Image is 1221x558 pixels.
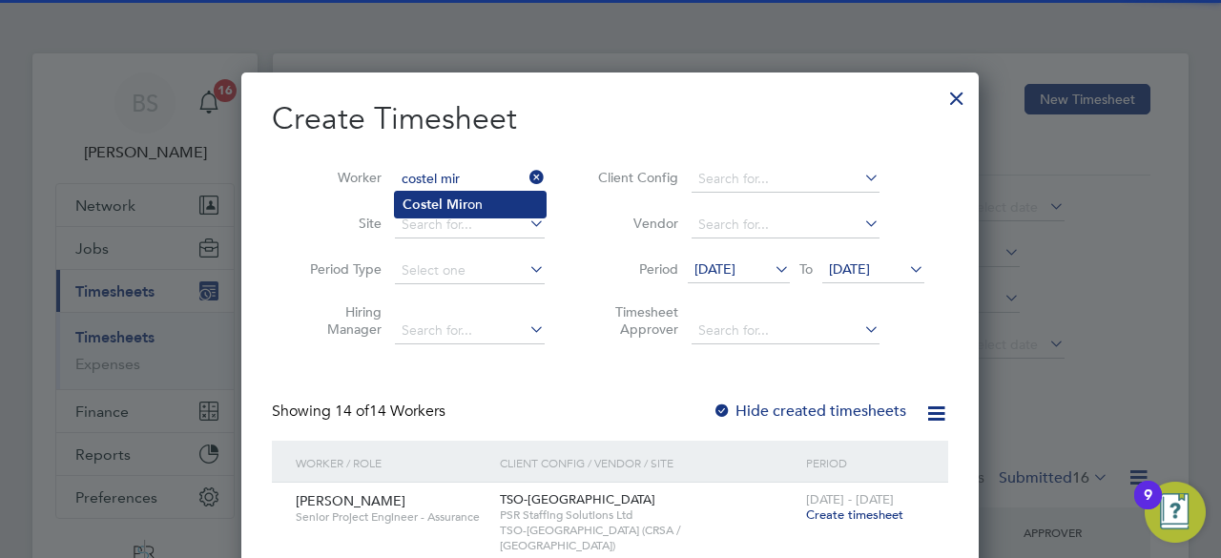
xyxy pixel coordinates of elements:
div: Client Config / Vendor / Site [495,441,801,485]
div: 9 [1144,495,1152,520]
label: Client Config [592,169,678,186]
span: 14 of [335,402,369,421]
span: Create timesheet [806,506,903,523]
label: Site [296,215,382,232]
label: Vendor [592,215,678,232]
input: Search for... [692,166,880,193]
li: on [395,192,546,217]
span: [DATE] [829,260,870,278]
label: Timesheet Approver [592,303,678,338]
b: Costel [403,196,443,213]
span: PSR Staffing Solutions Ltd [500,507,797,523]
label: Period Type [296,260,382,278]
span: Senior Project Engineer - Assurance [296,509,486,525]
span: TSO-[GEOGRAPHIC_DATA] [500,491,655,507]
span: [PERSON_NAME] [296,492,405,509]
span: To [794,257,818,281]
h2: Create Timesheet [272,99,948,139]
label: Hide created timesheets [713,402,906,421]
span: [DATE] - [DATE] [806,491,894,507]
input: Search for... [395,212,545,238]
label: Hiring Manager [296,303,382,338]
input: Search for... [692,318,880,344]
span: [DATE] [694,260,735,278]
input: Select one [395,258,545,284]
span: 14 Workers [335,402,445,421]
input: Search for... [395,318,545,344]
b: Mir [446,196,467,213]
input: Search for... [395,166,545,193]
button: Open Resource Center, 9 new notifications [1145,482,1206,543]
input: Search for... [692,212,880,238]
label: Worker [296,169,382,186]
div: Worker / Role [291,441,495,485]
label: Period [592,260,678,278]
div: Showing [272,402,449,422]
div: Period [801,441,929,485]
span: TSO-[GEOGRAPHIC_DATA] (CRSA / [GEOGRAPHIC_DATA]) [500,523,797,552]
